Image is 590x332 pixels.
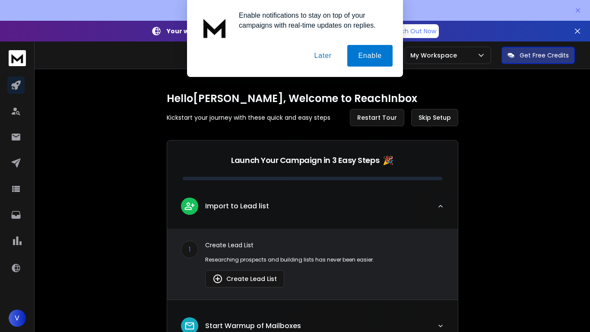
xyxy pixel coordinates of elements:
[184,201,195,211] img: lead
[350,109,404,126] button: Restart Tour
[205,241,444,249] p: Create Lead List
[231,154,379,166] p: Launch Your Campaign in 3 Easy Steps
[197,10,232,45] img: notification icon
[205,270,284,287] button: Create Lead List
[9,310,26,327] button: V
[411,109,458,126] button: Skip Setup
[205,321,301,331] p: Start Warmup of Mailboxes
[184,320,195,332] img: lead
[167,191,458,229] button: leadImport to Lead list
[347,45,393,67] button: Enable
[167,113,330,122] p: Kickstart your journey with these quick and easy steps
[303,45,342,67] button: Later
[213,274,223,284] img: lead
[383,154,393,166] span: 🎉
[167,92,458,105] h1: Hello [PERSON_NAME] , Welcome to ReachInbox
[181,241,198,258] div: 1
[167,229,458,300] div: leadImport to Lead list
[205,256,444,263] p: Researching prospects and building lists has never been easier.
[419,113,451,122] span: Skip Setup
[205,201,269,211] p: Import to Lead list
[232,10,393,30] div: Enable notifications to stay on top of your campaigns with real-time updates on replies.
